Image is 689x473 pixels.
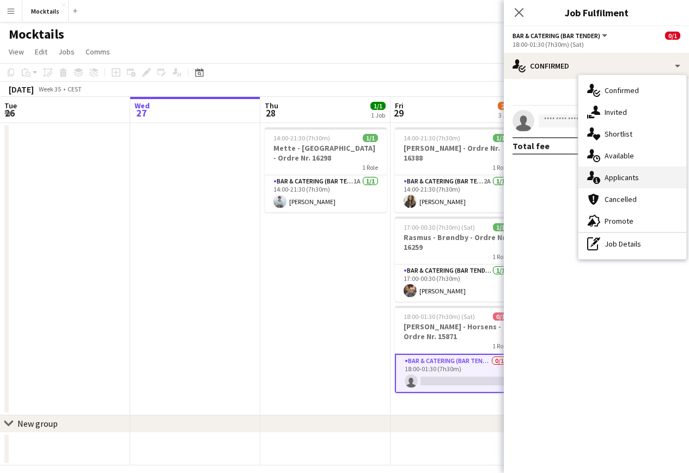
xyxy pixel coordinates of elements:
[493,134,508,142] span: 1/1
[395,322,517,341] h3: [PERSON_NAME] - Horsens - Ordre Nr. 15871
[578,210,686,232] div: Promote
[58,47,75,57] span: Jobs
[578,188,686,210] div: Cancelled
[265,143,387,163] h3: Mette - [GEOGRAPHIC_DATA] - Ordre Nr. 16298
[9,26,64,42] h1: Mocktails
[578,145,686,167] div: Available
[578,167,686,188] div: Applicants
[265,127,387,212] app-job-card: 14:00-21:30 (7h30m)1/1Mette - [GEOGRAPHIC_DATA] - Ordre Nr. 162981 RoleBar & Catering (Bar Tender...
[404,312,475,321] span: 18:00-01:30 (7h30m) (Sat)
[17,418,58,429] div: New group
[54,45,79,59] a: Jobs
[265,101,278,110] span: Thu
[395,306,517,393] app-job-card: 18:00-01:30 (7h30m) (Sat)0/1[PERSON_NAME] - Horsens - Ordre Nr. 158711 RoleBar & Catering (Bar Te...
[578,233,686,255] div: Job Details
[86,47,110,57] span: Comms
[9,47,24,57] span: View
[504,53,689,79] div: Confirmed
[492,253,508,261] span: 1 Role
[265,175,387,212] app-card-role: Bar & Catering (Bar Tender)1A1/114:00-21:30 (7h30m)[PERSON_NAME]
[492,163,508,171] span: 1 Role
[395,354,517,393] app-card-role: Bar & Catering (Bar Tender)0/118:00-01:30 (7h30m)
[36,85,63,93] span: Week 35
[513,32,600,40] span: Bar & Catering (Bar Tender)
[513,140,550,151] div: Total fee
[393,107,404,119] span: 29
[135,101,150,110] span: Wed
[513,32,609,40] button: Bar & Catering (Bar Tender)
[3,107,17,119] span: 26
[665,32,680,40] span: 0/1
[273,134,330,142] span: 14:00-21:30 (7h30m)
[35,47,47,57] span: Edit
[578,123,686,145] div: Shortlist
[404,223,475,231] span: 17:00-00:30 (7h30m) (Sat)
[404,134,460,142] span: 14:00-21:30 (7h30m)
[493,223,508,231] span: 1/1
[9,84,34,95] div: [DATE]
[498,102,513,110] span: 2/3
[362,163,378,171] span: 1 Role
[371,111,385,119] div: 1 Job
[395,143,517,163] h3: [PERSON_NAME] - Ordre Nr. 16388
[395,101,404,110] span: Fri
[504,5,689,20] h3: Job Fulfilment
[498,111,515,119] div: 3 Jobs
[493,312,508,321] span: 0/1
[133,107,150,119] span: 27
[81,45,114,59] a: Comms
[370,102,386,110] span: 1/1
[395,265,517,302] app-card-role: Bar & Catering (Bar Tender)1/117:00-00:30 (7h30m)[PERSON_NAME]
[513,40,680,48] div: 18:00-01:30 (7h30m) (Sat)
[395,217,517,302] app-job-card: 17:00-00:30 (7h30m) (Sat)1/1Rasmus - Brøndby - Ordre Nr. 162591 RoleBar & Catering (Bar Tender)1/...
[68,85,82,93] div: CEST
[4,45,28,59] a: View
[492,342,508,350] span: 1 Role
[395,175,517,212] app-card-role: Bar & Catering (Bar Tender)2A1/114:00-21:30 (7h30m)[PERSON_NAME]
[363,134,378,142] span: 1/1
[395,232,517,252] h3: Rasmus - Brøndby - Ordre Nr. 16259
[395,127,517,212] app-job-card: 14:00-21:30 (7h30m)1/1[PERSON_NAME] - Ordre Nr. 163881 RoleBar & Catering (Bar Tender)2A1/114:00-...
[4,101,17,110] span: Tue
[31,45,52,59] a: Edit
[22,1,69,22] button: Mocktails
[578,101,686,123] div: Invited
[578,79,686,101] div: Confirmed
[263,107,278,119] span: 28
